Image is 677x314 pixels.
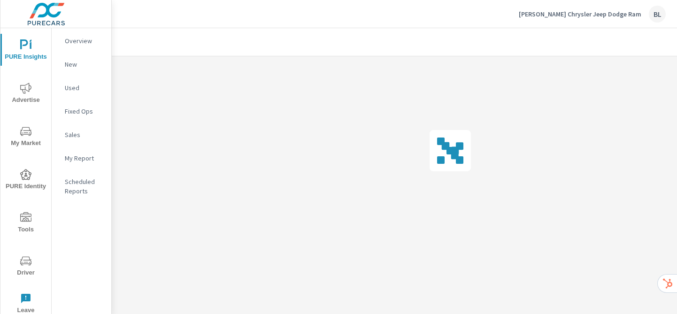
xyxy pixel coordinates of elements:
[52,175,111,198] div: Scheduled Reports
[65,83,104,92] p: Used
[3,169,48,192] span: PURE Identity
[65,60,104,69] p: New
[65,130,104,139] p: Sales
[52,151,111,165] div: My Report
[52,81,111,95] div: Used
[519,10,641,18] p: [PERSON_NAME] Chrysler Jeep Dodge Ram
[3,39,48,62] span: PURE Insights
[3,83,48,106] span: Advertise
[65,153,104,163] p: My Report
[3,126,48,149] span: My Market
[3,255,48,278] span: Driver
[52,128,111,142] div: Sales
[65,177,104,196] p: Scheduled Reports
[65,107,104,116] p: Fixed Ops
[3,212,48,235] span: Tools
[52,57,111,71] div: New
[649,6,666,23] div: BL
[52,104,111,118] div: Fixed Ops
[52,34,111,48] div: Overview
[65,36,104,46] p: Overview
